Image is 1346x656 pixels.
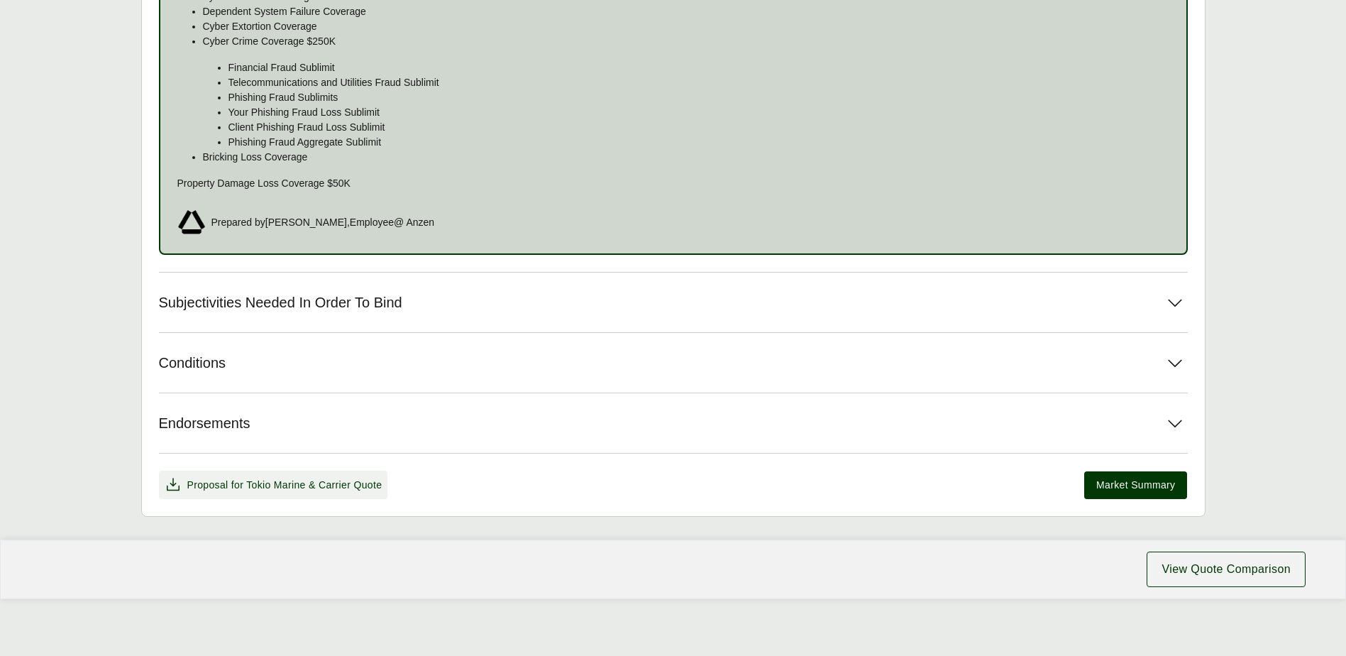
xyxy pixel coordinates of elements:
[159,393,1188,453] button: Endorsements
[177,176,1169,191] p: Property Damage Loss Coverage $50K
[1147,552,1306,587] button: View Quote Comparison
[203,34,1169,49] p: Cyber Crime Coverage $250K
[159,294,402,312] span: Subjectivities Needed In Order To Bind
[203,150,1169,165] p: Bricking Loss Coverage
[159,333,1188,393] button: Conditions
[159,471,388,499] button: Proposal for Tokio Marine & Carrier Quote
[159,354,226,372] span: Conditions
[159,273,1188,332] button: Subjectivities Needed In Order To Bind
[1084,471,1187,499] button: Market Summary
[1096,478,1175,493] span: Market Summary
[211,215,435,230] span: Prepared by [PERSON_NAME] , Employee @ Anzen
[228,105,1169,120] p: Your Phishing Fraud Loss Sublimit
[228,135,1169,150] p: Phishing Fraud Aggregate Sublimit
[228,90,1169,105] p: Phishing Fraud Sublimits
[228,120,1169,135] p: Client Phishing Fraud Loss Sublimit
[187,478,382,493] span: Proposal for
[228,75,1169,90] p: Telecommunications and Utilities Fraud Sublimit
[309,479,382,491] span: & Carrier Quote
[1162,561,1291,578] span: View Quote Comparison
[203,19,1169,34] p: Cyber Extortion Coverage
[228,60,1169,75] p: Financial Fraud Sublimit
[246,479,306,491] span: Tokio Marine
[203,4,1169,19] p: Dependent System Failure Coverage
[159,415,250,432] span: Endorsements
